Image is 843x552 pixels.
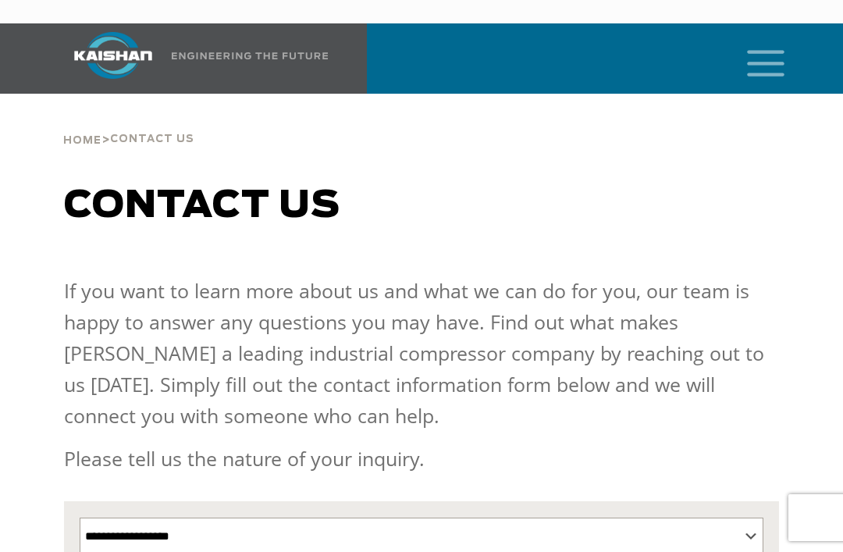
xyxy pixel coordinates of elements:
[63,94,194,153] div: >
[64,187,340,225] span: Contact us
[172,52,328,59] img: Engineering the future
[55,32,172,79] img: kaishan logo
[63,136,101,146] span: Home
[741,45,767,72] a: mobile menu
[64,275,779,431] p: If you want to learn more about us and what we can do for you, our team is happy to answer any qu...
[63,133,101,147] a: Home
[55,23,331,94] a: Kaishan USA
[64,443,779,474] p: Please tell us the nature of your inquiry.
[110,134,194,144] span: Contact Us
